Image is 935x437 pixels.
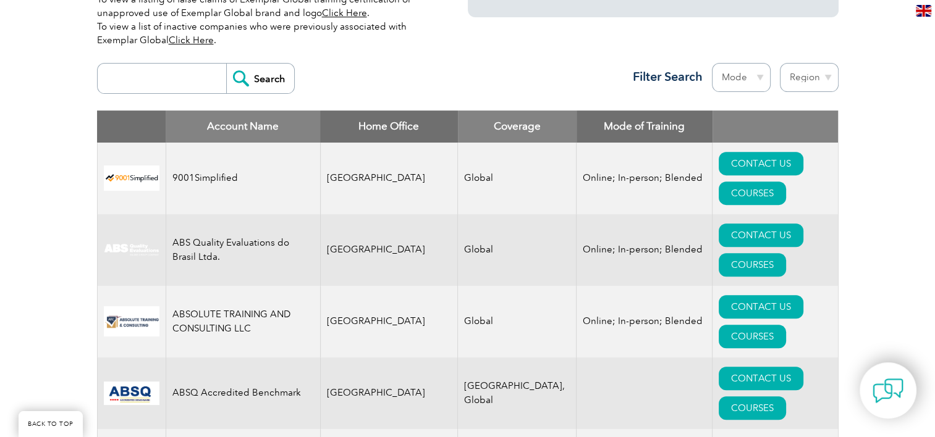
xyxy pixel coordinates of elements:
[226,64,294,93] input: Search
[713,110,838,143] th: : activate to sort column ascending
[458,143,577,214] td: Global
[320,286,458,357] td: [GEOGRAPHIC_DATA]
[322,7,367,19] a: Click Here
[577,286,713,357] td: Online; In-person; Blended
[719,223,803,247] a: CONTACT US
[625,69,703,85] h3: Filter Search
[577,214,713,286] td: Online; In-person; Blended
[577,143,713,214] td: Online; In-person; Blended
[104,306,159,336] img: 16e092f6-eadd-ed11-a7c6-00224814fd52-logo.png
[19,411,83,437] a: BACK TO TOP
[104,381,159,405] img: cc24547b-a6e0-e911-a812-000d3a795b83-logo.png
[719,152,803,175] a: CONTACT US
[166,143,320,214] td: 9001Simplified
[166,357,320,429] td: ABSQ Accredited Benchmark
[719,253,786,277] a: COURSES
[320,110,458,143] th: Home Office: activate to sort column ascending
[166,214,320,286] td: ABS Quality Evaluations do Brasil Ltda.
[719,295,803,318] a: CONTACT US
[458,357,577,429] td: [GEOGRAPHIC_DATA], Global
[458,286,577,357] td: Global
[719,396,786,420] a: COURSES
[320,357,458,429] td: [GEOGRAPHIC_DATA]
[916,5,931,17] img: en
[166,110,320,143] th: Account Name: activate to sort column descending
[719,181,786,205] a: COURSES
[458,214,577,286] td: Global
[873,375,903,406] img: contact-chat.png
[104,165,159,191] img: 37c9c059-616f-eb11-a812-002248153038-logo.png
[320,214,458,286] td: [GEOGRAPHIC_DATA]
[458,110,577,143] th: Coverage: activate to sort column ascending
[320,143,458,214] td: [GEOGRAPHIC_DATA]
[577,110,713,143] th: Mode of Training: activate to sort column ascending
[166,286,320,357] td: ABSOLUTE TRAINING AND CONSULTING LLC
[169,35,214,46] a: Click Here
[104,243,159,257] img: c92924ac-d9bc-ea11-a814-000d3a79823d-logo.jpg
[719,367,803,390] a: CONTACT US
[719,325,786,348] a: COURSES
